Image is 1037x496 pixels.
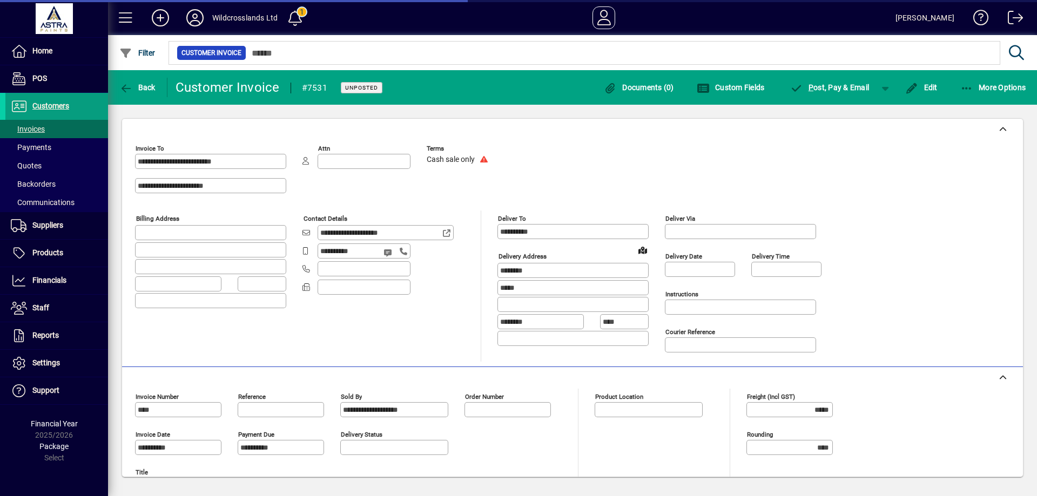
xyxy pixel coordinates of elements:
a: Communications [5,193,108,212]
a: Products [5,240,108,267]
button: Add [143,8,178,28]
span: Customer Invoice [181,47,241,58]
button: Profile [178,8,212,28]
mat-label: Delivery time [752,253,790,260]
a: Quotes [5,157,108,175]
span: Products [32,248,63,257]
a: Backorders [5,175,108,193]
a: Knowledge Base [965,2,989,37]
span: Quotes [11,161,42,170]
button: Custom Fields [694,78,767,97]
span: Reports [32,331,59,339]
span: Cash sale only [427,155,475,164]
mat-label: Invoice number [136,393,179,400]
mat-label: Deliver To [498,215,526,222]
span: Back [119,83,156,92]
div: Customer Invoice [176,79,280,96]
span: Edit [905,83,938,92]
mat-label: Payment due [238,431,274,438]
span: Documents (0) [604,83,674,92]
button: Post, Pay & Email [784,78,874,97]
span: More Options [960,83,1026,92]
a: Reports [5,322,108,349]
span: Home [32,46,52,55]
mat-label: Courier Reference [665,328,715,336]
span: POS [32,74,47,83]
mat-label: Product location [595,393,643,400]
mat-label: Invoice date [136,431,170,438]
a: Home [5,38,108,65]
mat-label: Invoice To [136,145,164,152]
span: Package [39,442,69,451]
span: Terms [427,145,491,152]
mat-label: Instructions [665,290,698,298]
mat-label: Title [136,468,148,476]
span: Invoices [11,125,45,133]
mat-label: Reference [238,393,266,400]
span: Custom Fields [697,83,765,92]
a: Invoices [5,120,108,138]
a: POS [5,65,108,92]
button: More Options [958,78,1029,97]
app-page-header-button: Back [108,78,167,97]
a: Staff [5,295,108,322]
span: Support [32,386,59,395]
span: Filter [119,49,156,57]
span: ost, Pay & Email [790,83,869,92]
span: Settings [32,358,60,367]
mat-label: Rounding [747,431,773,438]
span: Customers [32,101,69,110]
span: Communications [11,198,75,207]
a: Settings [5,350,108,377]
button: Send SMS [376,240,402,266]
mat-label: Delivery status [341,431,382,438]
span: Unposted [345,84,378,91]
a: Suppliers [5,212,108,239]
span: P [809,83,813,92]
span: Payments [11,143,51,152]
mat-label: Order number [465,393,504,400]
a: Payments [5,138,108,157]
span: Backorders [11,180,56,188]
a: Logout [1000,2,1023,37]
span: Financial Year [31,419,78,428]
a: Financials [5,267,108,294]
span: Staff [32,303,49,312]
mat-label: Delivery date [665,253,702,260]
a: View on map [634,241,651,259]
mat-label: Attn [318,145,330,152]
button: Back [117,78,158,97]
button: Filter [117,43,158,63]
button: Documents (0) [601,78,677,97]
div: #7531 [302,79,327,97]
mat-label: Freight (incl GST) [747,393,795,400]
button: Edit [903,78,940,97]
mat-label: Deliver via [665,215,695,222]
div: [PERSON_NAME] [895,9,954,26]
span: Financials [32,276,66,284]
a: Support [5,377,108,404]
span: Suppliers [32,221,63,229]
mat-label: Sold by [341,393,362,400]
div: Wildcrosslands Ltd [212,9,278,26]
